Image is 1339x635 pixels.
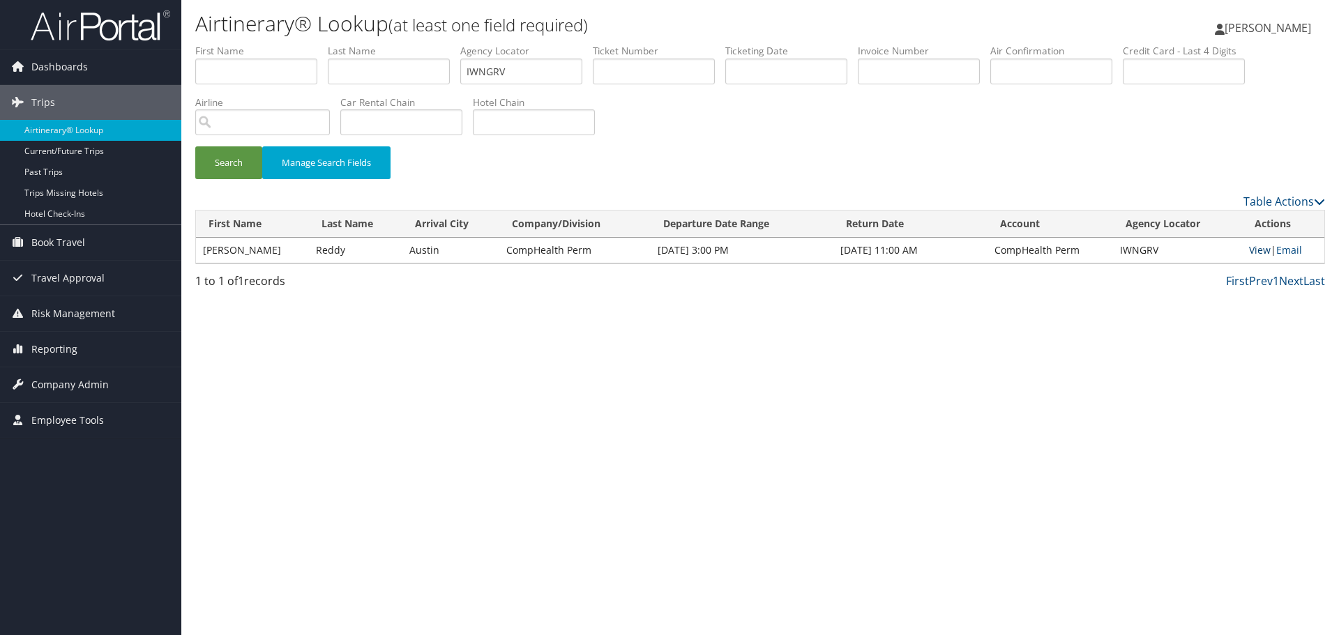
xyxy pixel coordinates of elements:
[309,238,403,263] td: Reddy
[31,9,170,42] img: airportal-logo.png
[238,273,244,289] span: 1
[340,95,473,109] label: Car Rental Chain
[651,238,833,263] td: [DATE] 3:00 PM
[31,332,77,367] span: Reporting
[402,238,499,263] td: Austin
[499,211,651,238] th: Company/Division
[1123,44,1255,58] label: Credit Card - Last 4 Digits
[262,146,391,179] button: Manage Search Fields
[31,225,85,260] span: Book Travel
[1113,211,1242,238] th: Agency Locator: activate to sort column ascending
[990,44,1123,58] label: Air Confirmation
[309,211,403,238] th: Last Name: activate to sort column ascending
[328,44,460,58] label: Last Name
[1242,238,1324,263] td: |
[988,238,1113,263] td: CompHealth Perm
[196,211,309,238] th: First Name: activate to sort column ascending
[1276,243,1302,257] a: Email
[1279,273,1303,289] a: Next
[402,211,499,238] th: Arrival City: activate to sort column ascending
[1113,238,1242,263] td: IWNGRV
[31,296,115,331] span: Risk Management
[1303,273,1325,289] a: Last
[833,211,988,238] th: Return Date: activate to sort column ascending
[460,44,593,58] label: Agency Locator
[195,44,328,58] label: First Name
[1249,273,1273,289] a: Prev
[1242,211,1324,238] th: Actions
[31,403,104,438] span: Employee Tools
[858,44,990,58] label: Invoice Number
[388,13,588,36] small: (at least one field required)
[31,261,105,296] span: Travel Approval
[31,49,88,84] span: Dashboards
[1243,194,1325,209] a: Table Actions
[31,367,109,402] span: Company Admin
[725,44,858,58] label: Ticketing Date
[988,211,1113,238] th: Account: activate to sort column ascending
[1225,20,1311,36] span: [PERSON_NAME]
[195,273,462,296] div: 1 to 1 of records
[499,238,651,263] td: CompHealth Perm
[1226,273,1249,289] a: First
[1273,273,1279,289] a: 1
[195,95,340,109] label: Airline
[196,238,309,263] td: [PERSON_NAME]
[31,85,55,120] span: Trips
[473,95,605,109] label: Hotel Chain
[651,211,833,238] th: Departure Date Range: activate to sort column ascending
[1249,243,1271,257] a: View
[195,146,262,179] button: Search
[833,238,988,263] td: [DATE] 11:00 AM
[195,9,948,38] h1: Airtinerary® Lookup
[1215,7,1325,49] a: [PERSON_NAME]
[593,44,725,58] label: Ticket Number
